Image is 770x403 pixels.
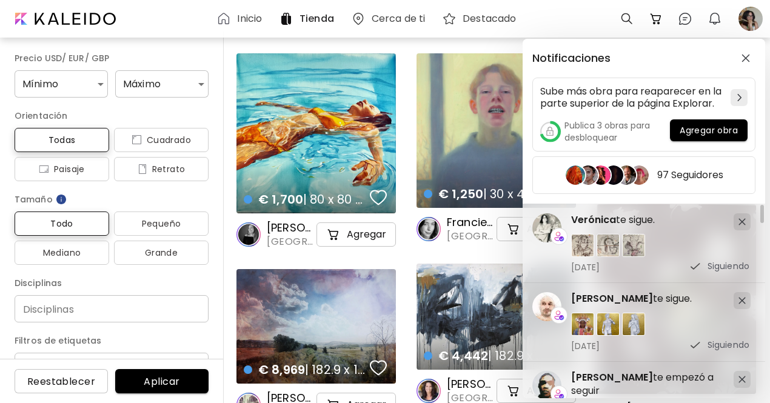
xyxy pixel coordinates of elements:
h5: Sube más obra para reaparecer en la parte superior de la página Explorar. [540,85,726,110]
img: chevron [737,94,742,101]
h5: Notificaciones [532,52,611,64]
button: Agregar obra [670,119,748,141]
span: Agregar obra [680,124,738,137]
span: [DATE] [571,262,724,273]
img: closeButton [742,54,750,62]
a: Agregar obra [670,119,748,144]
button: closeButton [736,48,755,68]
p: Siguiendo [708,339,749,351]
h5: 97 Seguidores [657,169,723,181]
p: Siguiendo [708,260,749,273]
span: [DATE] [571,341,724,351]
h5: te empezó a seguir [571,371,724,398]
span: [PERSON_NAME] [571,370,653,384]
span: Verónica [571,213,616,227]
h5: te sigue. [571,292,724,305]
h5: Publica 3 obras para desbloquear [564,119,670,144]
span: [PERSON_NAME] [571,291,653,305]
h5: te sigue. [571,213,724,227]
